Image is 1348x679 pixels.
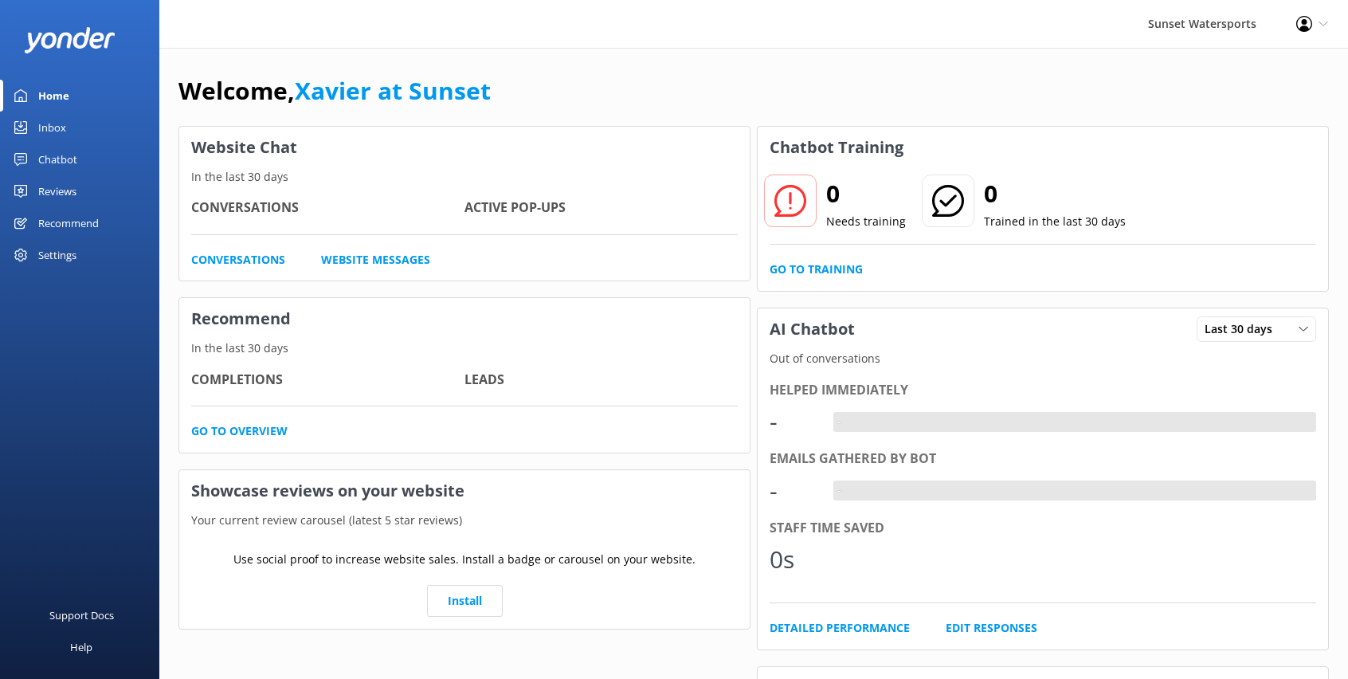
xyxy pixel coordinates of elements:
[179,470,750,512] h3: Showcase reviews on your website
[770,261,863,278] a: Go to Training
[984,213,1126,230] p: Trained in the last 30 days
[770,472,817,510] div: -
[38,175,76,207] div: Reviews
[984,175,1126,213] h2: 0
[233,551,696,568] p: Use social proof to increase website sales. Install a badge or carousel on your website.
[38,239,76,271] div: Settings
[770,449,1316,469] div: Emails gathered by bot
[179,298,750,339] h3: Recommend
[179,339,750,357] p: In the last 30 days
[770,619,910,637] a: Detailed Performance
[49,599,114,631] div: Support Docs
[191,422,288,440] a: Go to overview
[770,402,817,441] div: -
[38,112,66,143] div: Inbox
[770,540,817,579] div: 0s
[758,350,1328,367] p: Out of conversations
[770,518,1316,539] div: Staff time saved
[295,74,491,107] a: Xavier at Sunset
[179,127,750,168] h3: Website Chat
[38,80,69,112] div: Home
[191,251,285,269] a: Conversations
[758,127,915,168] h3: Chatbot Training
[179,512,750,529] p: Your current review carousel (latest 5 star reviews)
[464,198,738,218] h4: Active Pop-ups
[464,370,738,391] h4: Leads
[38,143,77,175] div: Chatbot
[24,27,116,53] img: yonder-white-logo.png
[826,213,906,230] p: Needs training
[191,370,464,391] h4: Completions
[833,412,845,433] div: -
[321,251,430,269] a: Website Messages
[70,631,92,663] div: Help
[826,175,906,213] h2: 0
[770,380,1316,401] div: Helped immediately
[427,585,503,617] a: Install
[946,619,1037,637] a: Edit Responses
[178,72,491,110] h1: Welcome,
[1205,320,1282,338] span: Last 30 days
[191,198,464,218] h4: Conversations
[179,168,750,186] p: In the last 30 days
[758,308,867,350] h3: AI Chatbot
[38,207,99,239] div: Recommend
[833,481,845,501] div: -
